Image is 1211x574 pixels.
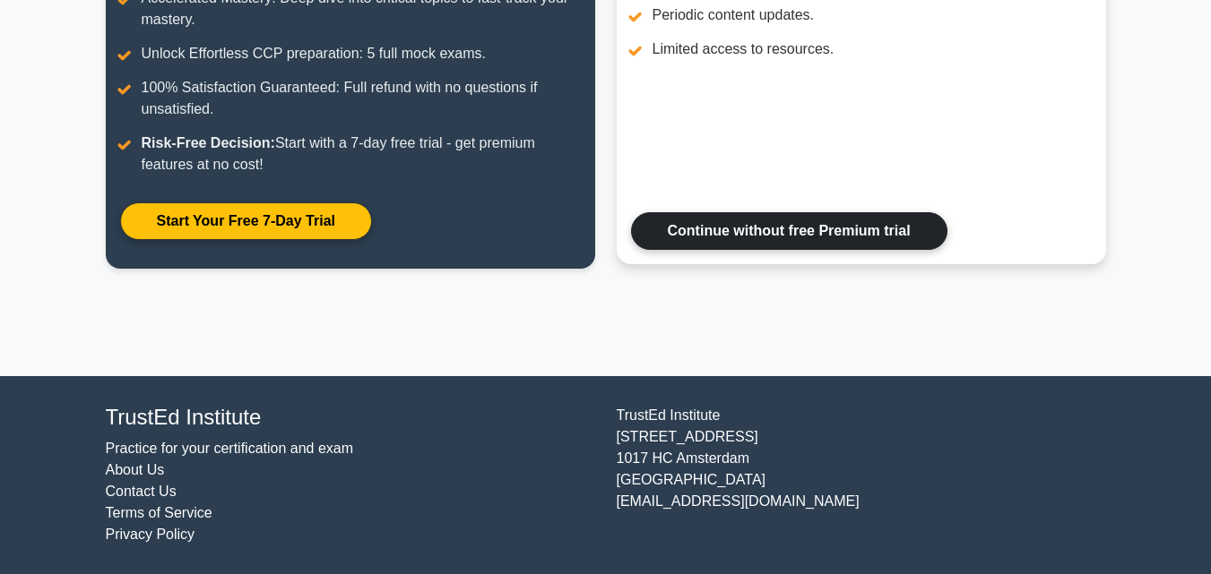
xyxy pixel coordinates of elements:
[106,405,595,431] h4: TrustEd Institute
[106,462,165,477] a: About Us
[606,405,1117,545] div: TrustEd Institute [STREET_ADDRESS] 1017 HC Amsterdam [GEOGRAPHIC_DATA] [EMAIL_ADDRESS][DOMAIN_NAME]
[106,527,195,542] a: Privacy Policy
[106,505,212,520] a: Terms of Service
[106,484,177,499] a: Contact Us
[106,441,354,456] a: Practice for your certification and exam
[631,212,947,250] a: Continue without free Premium trial
[120,202,372,240] a: Start Your Free 7-Day Trial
